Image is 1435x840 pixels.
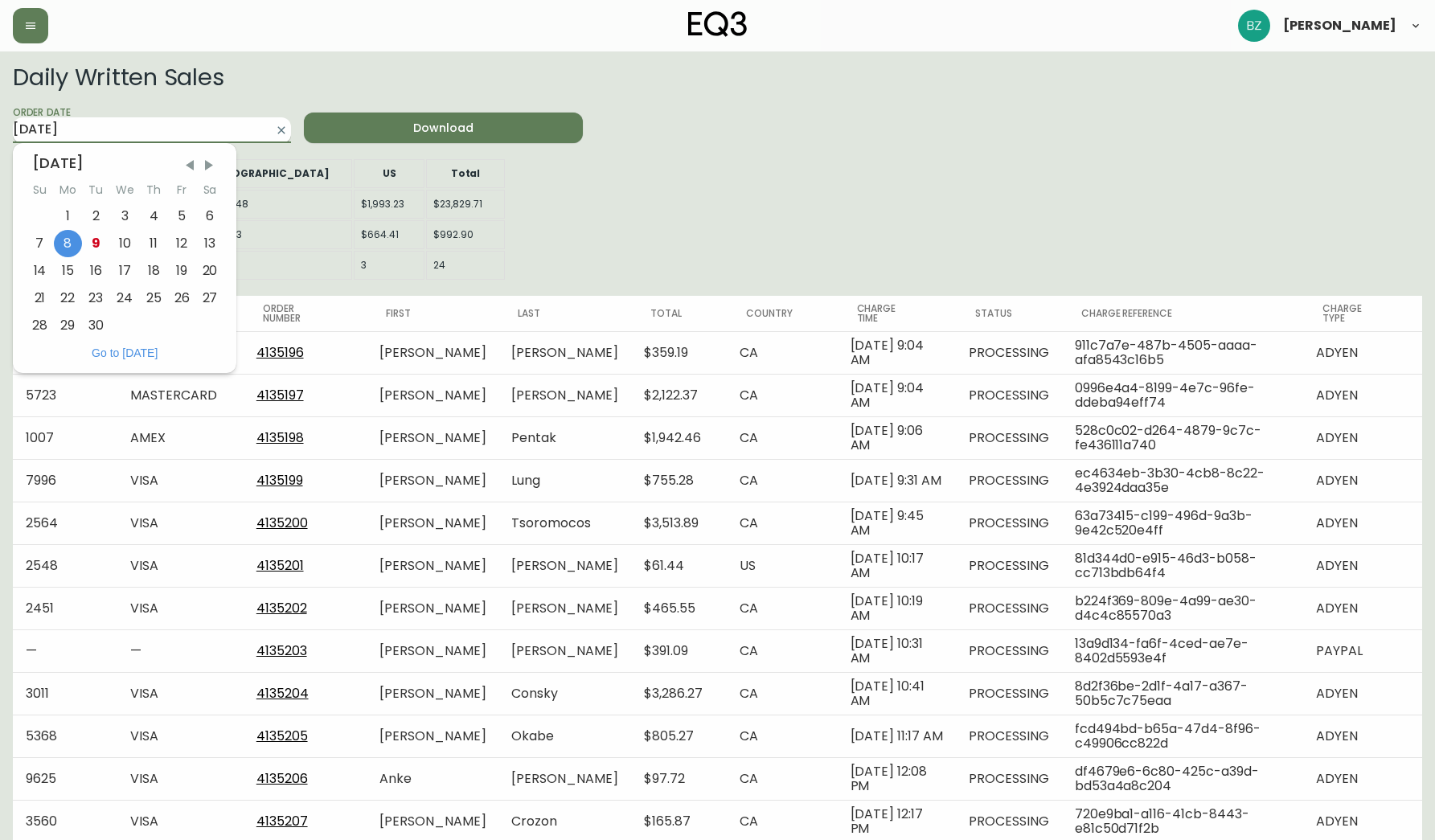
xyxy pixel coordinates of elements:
[498,459,630,502] td: Lung
[110,203,140,230] div: Wed Sep 03 2025
[117,629,243,672] td: —
[13,672,117,715] td: 3011
[426,251,504,280] td: 24
[727,502,838,544] td: CA
[110,285,140,312] div: Wed Sep 24 2025
[838,374,957,416] td: [DATE] 9:04 AM
[838,672,957,715] td: [DATE] 10:41 AM
[256,727,308,745] a: 4135205
[168,285,196,312] div: Fri Sep 26 2025
[256,769,308,788] a: 4135206
[13,544,117,587] td: 2548
[426,220,504,249] td: $992.90
[727,587,838,629] td: CA
[956,374,1062,416] td: PROCESSING
[1303,416,1422,459] td: ADYEN
[1303,672,1422,715] td: ADYEN
[110,257,140,285] div: Wed Sep 17 2025
[256,343,304,362] a: 4135196
[13,629,117,672] td: —
[727,757,838,800] td: CA
[59,182,76,198] abbr: Monday
[498,544,630,587] td: [PERSON_NAME]
[1062,672,1303,715] td: 8d2f36be-2d1f-4a17-a367-50b5c7c75eaa
[727,544,838,587] td: US
[256,386,304,404] a: 4135197
[304,113,582,143] button: Download
[196,230,224,257] div: Sat Sep 13 2025
[1303,587,1422,629] td: ADYEN
[140,230,168,257] div: Thu Sep 11 2025
[1062,331,1303,374] td: 911c7a7e-487b-4505-aaaa-afa8543c16b5
[956,502,1062,544] td: PROCESSING
[956,296,1062,331] th: Status
[1303,544,1422,587] td: ADYEN
[498,502,630,544] td: Tsoromocos
[1303,629,1422,672] td: PAYPAL
[117,587,243,629] td: VISA
[88,182,103,198] abbr: Tuesday
[82,203,110,230] div: Tue Sep 02 2025
[82,285,110,312] div: Tue Sep 23 2025
[13,416,117,459] td: 1007
[13,715,117,757] td: 5368
[54,312,82,339] div: Mon Sep 29 2025
[13,587,117,629] td: 2451
[1303,331,1422,374] td: ADYEN
[1062,502,1303,544] td: 63a73415-c199-496d-9a3b-9e42c520e4ff
[116,182,134,198] abbr: Wednesday
[196,203,224,230] div: Sat Sep 06 2025
[498,715,630,757] td: Okabe
[354,190,424,219] td: $1,993.23
[54,230,82,257] div: Mon Sep 08 2025
[1062,296,1303,331] th: Charge Reference
[256,514,308,532] a: 4135200
[498,416,630,459] td: Pentak
[1303,715,1422,757] td: ADYEN
[168,203,196,230] div: Fri Sep 05 2025
[838,459,957,502] td: [DATE] 9:31 AM
[956,715,1062,757] td: PROCESSING
[367,587,498,629] td: [PERSON_NAME]
[1062,715,1303,757] td: fcd494bd-b65a-47d4-8f96-c49906cc822d
[26,312,54,339] div: Sun Sep 28 2025
[26,257,54,285] div: Sun Sep 14 2025
[727,374,838,416] td: CA
[498,629,630,672] td: [PERSON_NAME]
[256,812,308,830] a: 4135207
[140,257,168,285] div: Thu Sep 18 2025
[727,296,838,331] th: Country
[13,374,117,416] td: 5723
[82,257,110,285] div: Tue Sep 16 2025
[367,502,498,544] td: [PERSON_NAME]
[956,672,1062,715] td: PROCESSING
[727,715,838,757] td: CA
[631,757,727,800] td: $97.72
[838,502,957,544] td: [DATE] 9:45 AM
[498,587,630,629] td: [PERSON_NAME]
[956,331,1062,374] td: PROCESSING
[367,629,498,672] td: [PERSON_NAME]
[1303,459,1422,502] td: ADYEN
[256,428,304,447] a: 4135198
[631,296,727,331] th: Total
[631,587,727,629] td: $465.55
[631,672,727,715] td: $3,286.27
[140,285,168,312] div: Thu Sep 25 2025
[838,757,957,800] td: [DATE] 12:08 PM
[631,331,727,374] td: $359.19
[498,672,630,715] td: Consky
[367,374,498,416] td: [PERSON_NAME]
[1062,587,1303,629] td: b224f369-809e-4a99-ae30-d4c4c85570a3
[117,459,243,502] td: VISA
[256,556,304,575] a: 4135201
[256,599,307,617] a: 4135202
[688,11,748,37] img: logo
[13,502,117,544] td: 2564
[1303,374,1422,416] td: ADYEN
[367,416,498,459] td: [PERSON_NAME]
[244,296,367,331] th: Order Number
[631,715,727,757] td: $805.27
[54,285,82,312] div: Mon Sep 22 2025
[1062,416,1303,459] td: 528c0c02-d264-4879-9c7c-fe436111a740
